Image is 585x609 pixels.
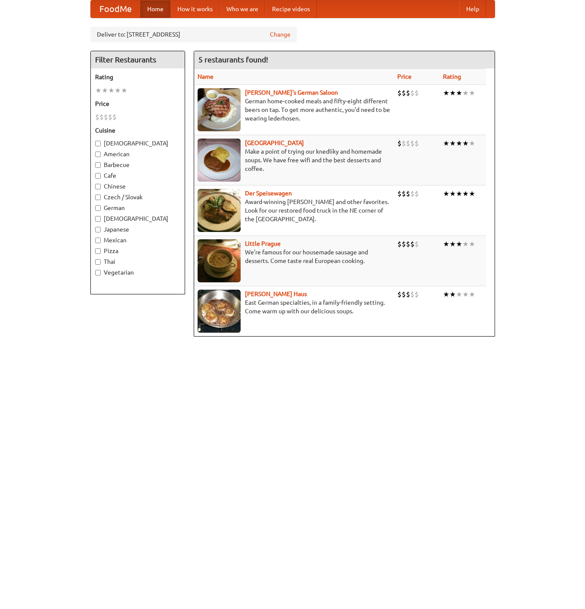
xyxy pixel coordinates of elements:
[397,189,402,198] li: $
[415,139,419,148] li: $
[95,73,180,81] h5: Rating
[443,189,449,198] li: ★
[443,73,461,80] a: Rating
[170,0,220,18] a: How it works
[95,173,101,179] input: Cafe
[95,184,101,189] input: Chinese
[469,290,475,299] li: ★
[95,193,180,201] label: Czech / Slovak
[95,182,180,191] label: Chinese
[95,151,101,157] input: American
[449,88,456,98] li: ★
[245,139,304,146] a: [GEOGRAPHIC_DATA]
[397,139,402,148] li: $
[95,205,101,211] input: German
[415,290,419,299] li: $
[443,139,449,148] li: ★
[410,189,415,198] li: $
[115,86,121,95] li: ★
[410,139,415,148] li: $
[402,139,406,148] li: $
[397,73,412,80] a: Price
[443,239,449,249] li: ★
[462,189,469,198] li: ★
[449,239,456,249] li: ★
[198,239,241,282] img: littleprague.jpg
[456,88,462,98] li: ★
[245,190,292,197] b: Der Speisewagen
[198,73,214,80] a: Name
[456,239,462,249] li: ★
[456,139,462,148] li: ★
[198,97,390,123] p: German home-cooked meals and fifty-eight different beers on tap. To get more authentic, you'd nee...
[198,139,241,182] img: czechpoint.jpg
[198,298,390,315] p: East German specialties, in a family-friendly setting. Come warm up with our delicious soups.
[462,290,469,299] li: ★
[406,189,410,198] li: $
[198,248,390,265] p: We're famous for our housemade sausage and desserts. Come taste real European cooking.
[245,240,281,247] a: Little Prague
[198,189,241,232] img: speisewagen.jpg
[90,27,297,42] div: Deliver to: [STREET_ADDRESS]
[91,51,185,68] h4: Filter Restaurants
[104,112,108,122] li: $
[95,248,101,254] input: Pizza
[462,139,469,148] li: ★
[95,86,102,95] li: ★
[198,198,390,223] p: Award-winning [PERSON_NAME] and other favorites. Look for our restored food truck in the NE corne...
[410,88,415,98] li: $
[462,239,469,249] li: ★
[406,239,410,249] li: $
[245,89,338,96] a: [PERSON_NAME]'s German Saloon
[95,161,180,169] label: Barbecue
[270,30,291,39] a: Change
[95,257,180,266] label: Thai
[469,139,475,148] li: ★
[462,88,469,98] li: ★
[265,0,317,18] a: Recipe videos
[102,86,108,95] li: ★
[121,86,127,95] li: ★
[95,204,180,212] label: German
[95,227,101,232] input: Japanese
[443,88,449,98] li: ★
[449,290,456,299] li: ★
[415,239,419,249] li: $
[459,0,486,18] a: Help
[456,290,462,299] li: ★
[469,88,475,98] li: ★
[397,239,402,249] li: $
[95,270,101,275] input: Vegetarian
[410,290,415,299] li: $
[95,238,101,243] input: Mexican
[91,0,140,18] a: FoodMe
[410,239,415,249] li: $
[198,88,241,131] img: esthers.jpg
[99,112,104,122] li: $
[198,147,390,173] p: Make a point of trying our knedlíky and homemade soups. We have free wifi and the best desserts a...
[245,291,307,297] a: [PERSON_NAME] Haus
[220,0,265,18] a: Who we are
[449,139,456,148] li: ★
[402,290,406,299] li: $
[95,171,180,180] label: Cafe
[95,150,180,158] label: American
[95,162,101,168] input: Barbecue
[108,112,112,122] li: $
[402,189,406,198] li: $
[469,239,475,249] li: ★
[198,290,241,333] img: kohlhaus.jpg
[456,189,462,198] li: ★
[95,214,180,223] label: [DEMOGRAPHIC_DATA]
[95,259,101,265] input: Thai
[415,88,419,98] li: $
[449,189,456,198] li: ★
[406,290,410,299] li: $
[402,239,406,249] li: $
[95,236,180,244] label: Mexican
[95,195,101,200] input: Czech / Slovak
